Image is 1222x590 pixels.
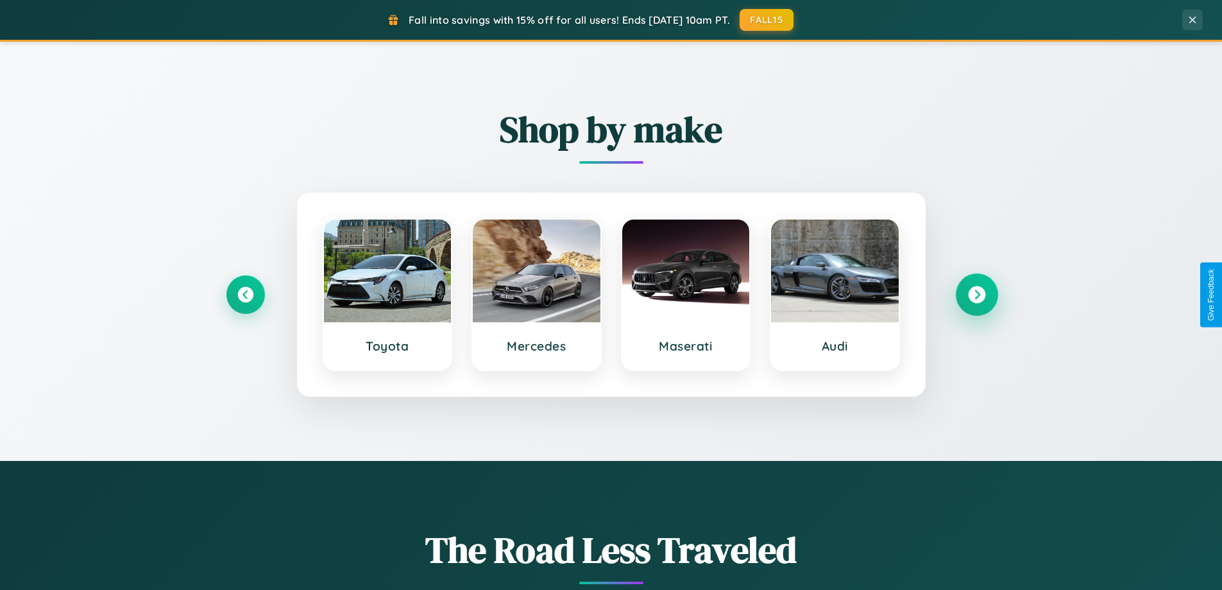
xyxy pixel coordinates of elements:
[409,13,730,26] span: Fall into savings with 15% off for all users! Ends [DATE] 10am PT.
[784,338,886,354] h3: Audi
[740,9,793,31] button: FALL15
[486,338,588,354] h3: Mercedes
[337,338,439,354] h3: Toyota
[226,525,996,575] h1: The Road Less Traveled
[635,338,737,354] h3: Maserati
[226,105,996,154] h2: Shop by make
[1207,269,1216,321] div: Give Feedback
